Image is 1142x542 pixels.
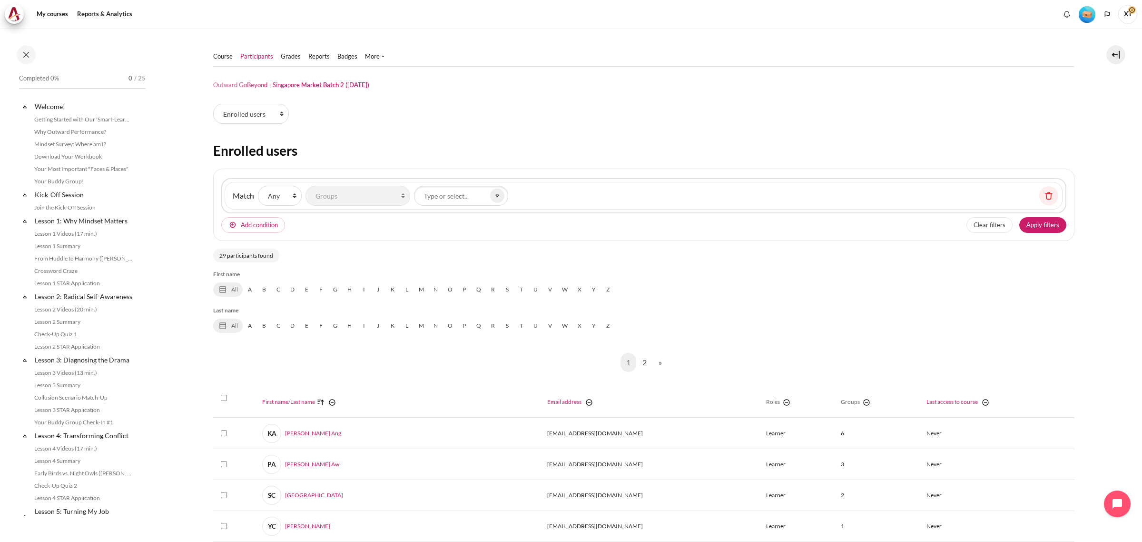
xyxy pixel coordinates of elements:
[862,398,871,407] img: switch_minus
[1118,5,1137,24] a: User menu
[20,190,30,200] span: Collapse
[921,418,1074,449] td: Never
[213,81,369,89] h1: Outward GoBeyond - Singapore Market Batch 2 ([DATE])
[835,511,921,542] td: 1
[1118,5,1137,24] span: XT
[486,282,500,297] a: R
[541,480,760,511] td: [EMAIL_ADDRESS][DOMAIN_NAME]
[262,486,343,505] a: SC[GEOGRAPHIC_DATA]
[257,282,271,297] a: B
[620,353,636,372] a: 1
[243,319,257,333] a: A
[541,449,760,480] td: [EMAIL_ADDRESS][DOMAIN_NAME]
[31,265,135,277] a: Crossword Craze
[981,398,990,407] img: switch_minus
[262,424,281,443] span: KA
[243,282,257,297] a: A
[587,319,601,333] a: Y
[33,188,135,201] a: Kick-Off Session
[541,418,760,449] td: [EMAIL_ADDRESS][DOMAIN_NAME]
[966,217,1013,233] button: Clear filters
[213,306,1074,315] h5: Last name
[543,319,557,333] a: V
[400,319,414,333] a: L
[8,7,21,21] img: Architeck
[31,253,135,264] a: From Huddle to Harmony ([PERSON_NAME]'s Story)
[1039,186,1058,205] button: Remove filter row
[529,282,543,297] a: U
[860,398,871,407] a: Hide Groups
[414,319,429,333] a: M
[20,512,30,521] span: Collapse
[328,282,343,297] a: G
[429,319,443,333] a: N
[835,418,921,449] td: 6
[31,380,135,391] a: Lesson 3 Summary
[20,431,30,441] span: Collapse
[316,398,325,407] img: Ascending
[584,398,594,407] img: switch_minus
[31,341,135,352] a: Lesson 2 STAR Application
[31,151,135,162] a: Download Your Workbook
[20,292,30,301] span: Collapse
[290,398,315,405] a: Last name
[385,319,400,333] a: K
[457,282,472,297] a: P
[128,74,132,83] span: 0
[371,282,385,297] a: J
[271,319,285,333] a: C
[31,480,135,492] a: Check-Up Quiz 2
[760,387,835,418] th: Roles
[262,398,288,405] a: First name
[325,398,337,407] a: Hide Full name
[240,52,273,61] a: Participants
[327,398,337,407] img: switch_minus
[134,74,146,83] span: / 25
[31,114,135,125] a: Getting Started with Our 'Smart-Learning' Platform
[281,52,301,61] a: Grades
[514,282,529,297] a: T
[31,443,135,454] a: Lesson 4 Videos (17 min.)
[443,282,457,297] a: O
[262,455,339,474] a: PA[PERSON_NAME] Aw
[31,468,135,479] a: Early Birds vs. Night Owls ([PERSON_NAME]'s Story)
[20,216,30,226] span: Collapse
[31,455,135,467] a: Lesson 4 Summary
[637,353,652,372] a: 2
[31,392,135,403] a: Collusion Scenario Match-Up
[31,126,135,138] a: Why Outward Performance?
[262,455,281,474] span: PA
[262,517,330,536] a: YC[PERSON_NAME]
[587,282,601,297] a: Y
[257,319,271,333] a: B
[262,486,281,505] span: SC
[601,282,615,297] a: Z
[979,398,990,407] a: Hide Last access to course
[308,52,330,61] a: Reports
[486,319,500,333] a: R
[514,319,529,333] a: T
[443,319,457,333] a: O
[31,278,135,289] a: Lesson 1 STAR Application
[31,404,135,416] a: Lesson 3 STAR Application
[328,319,343,333] a: G
[400,282,414,297] a: L
[213,249,280,262] p: 29 participants found
[33,100,135,113] a: Welcome!
[601,319,615,333] a: Z
[19,72,146,99] a: Completed 0% 0 / 25
[572,319,587,333] a: X
[385,282,400,297] a: K
[285,319,300,333] a: D
[653,353,668,372] a: Next page
[285,282,300,297] a: D
[31,492,135,504] a: Lesson 4 STAR Application
[414,282,429,297] a: M
[20,355,30,365] span: Collapse
[314,319,328,333] a: F
[835,480,921,511] td: 2
[33,214,135,227] a: Lesson 1: Why Mindset Matters
[213,142,1074,159] h2: Enrolled users
[213,345,1074,380] nav: Page
[262,517,281,536] span: YC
